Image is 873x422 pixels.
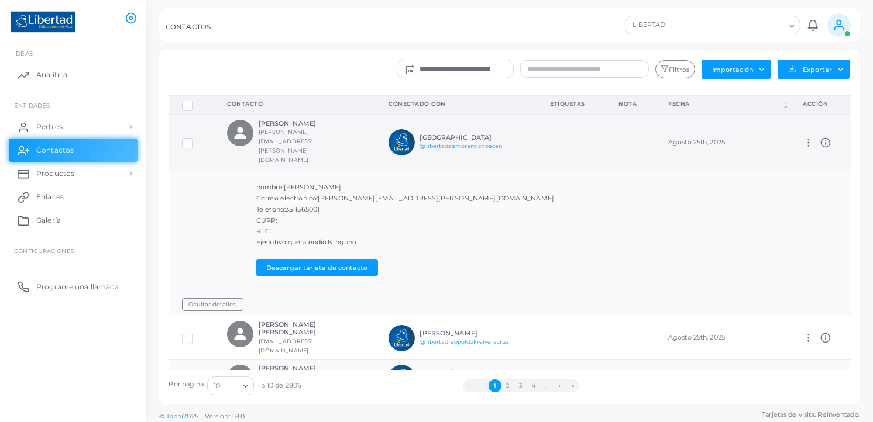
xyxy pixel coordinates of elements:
img: avatar [389,129,415,155]
svg: Relleno de persona [232,125,248,141]
h6: [PERSON_NAME] [PERSON_NAME] [259,321,345,336]
a: Perfiles [9,115,138,139]
h6: [PERSON_NAME] [259,120,345,127]
a: Programe una llamada [9,275,138,298]
button: Exportar [778,60,850,79]
a: Tapni [166,412,184,420]
button: Ir a la página 4 [527,379,540,392]
font: LIBERTAD [633,20,666,29]
a: @libertadzamoramichoacan [420,143,503,149]
button: Ir a la página 1 [489,379,501,392]
div: Fecha [668,100,782,108]
a: Analítica [9,63,138,87]
div: Etiquetas [550,100,593,108]
div: Agosto 25th, 2025 [668,333,777,343]
span: 1 a 10 de 2806 [257,381,302,390]
span: 2025 [183,411,198,421]
ul: Paginación [301,379,741,392]
span: Contactos [36,145,74,155]
div: Conectado con [389,100,524,108]
img: avatar [389,365,415,391]
button: Filtros [655,60,695,79]
a: @libertadleopoldokielveracruz [420,338,509,345]
span: Perfiles [36,122,63,132]
small: [EMAIL_ADDRESS][DOMAIN_NAME] [259,338,314,354]
label: Por página [169,380,204,389]
small: [PERSON_NAME][EMAIL_ADDRESS][PERSON_NAME][DOMAIN_NAME] [259,129,314,163]
a: Productos [9,162,138,185]
h6: [PERSON_NAME] [420,330,509,337]
font: Exportar [803,65,832,74]
span: [PERSON_NAME][EMAIL_ADDRESS][PERSON_NAME][DOMAIN_NAME] [318,194,554,202]
div: Agosto 25th, 2025 [668,138,777,147]
span: Versión: 1.8.0 [205,412,245,420]
div: acción [803,100,838,108]
h5: CONTACTOS [166,23,211,31]
button: Ir a la página 2 [501,379,514,392]
th: Selección de filas [169,95,215,115]
span: 3511565001 [286,205,319,213]
span: [PERSON_NAME] [284,183,341,191]
svg: Relleno de persona [232,326,248,342]
div: Buscar opción [625,16,800,34]
span: Tarjetas de visita. Reinventado. [762,410,860,420]
span: ENTIDADES [14,102,50,109]
div: Contacto [227,100,363,108]
h6: nombre: [256,184,585,191]
h6: Teléfono: [256,206,585,213]
img: avatar [389,325,415,351]
button: Ocultar detalles [182,298,243,312]
h6: Correo electrónico: [256,195,585,202]
h6: [GEOGRAPHIC_DATA] [420,134,506,141]
span: Analítica [36,70,67,80]
input: Buscar opción [717,19,785,32]
span: © [159,411,245,421]
button: Ir a la página siguiente [554,379,566,392]
a: Enlaces [9,185,138,209]
a: Galería [9,209,138,232]
button: Importación [702,60,771,78]
span: Configuraciones [14,247,74,254]
input: Buscar opción [221,379,238,392]
button: Ir a la última página [566,379,579,392]
span: Programe una llamada [36,282,119,292]
a: Contactos [9,139,138,162]
h6: [PERSON_NAME] [259,365,345,372]
font: Filtros [669,65,690,74]
font: RFC: [256,227,271,235]
font: 10 [214,381,220,392]
font: CURP: [256,216,277,224]
div: Buscar opción [207,376,254,395]
h6: Ejecutivo que atendió: [256,238,585,246]
button: Descargar tarjeta de contacto [256,259,378,276]
span: IDEAS [14,50,33,57]
span: Productos [36,168,74,179]
img: logotipo [11,11,75,33]
span: Enlaces [36,192,64,202]
button: Ir a la página 3 [514,379,527,392]
div: Nota [618,100,642,108]
span: Ninguno [328,238,356,246]
span: Galería [36,215,61,226]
